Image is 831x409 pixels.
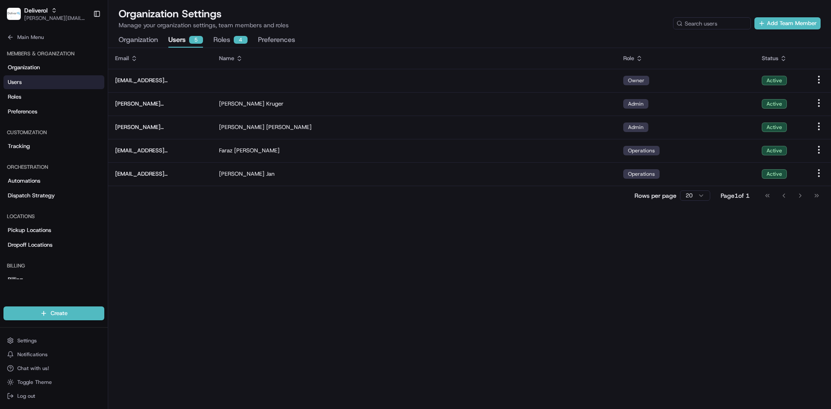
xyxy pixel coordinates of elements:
[3,306,104,320] button: Create
[8,177,40,185] span: Automations
[3,273,104,287] a: Billing
[219,147,232,155] span: Faraz
[762,169,787,179] div: Active
[24,6,48,15] button: Deliverol
[3,189,104,203] a: Dispatch Strategy
[8,64,40,71] span: Organization
[219,100,264,108] span: [PERSON_NAME]
[3,31,104,43] button: Main Menu
[17,337,37,344] span: Settings
[266,100,283,108] span: Kruger
[168,33,203,48] button: Users
[24,15,86,22] button: [PERSON_NAME][EMAIL_ADDRESS][PERSON_NAME][DOMAIN_NAME]
[119,7,289,21] h1: Organization Settings
[213,33,248,48] button: Roles
[8,78,22,86] span: Users
[623,76,649,85] div: Owner
[17,34,44,41] span: Main Menu
[3,335,104,347] button: Settings
[623,146,660,155] div: Operations
[219,55,609,62] div: Name
[762,55,800,62] div: Status
[3,61,104,74] a: Organization
[3,259,104,273] div: Billing
[8,241,52,249] span: Dropoff Locations
[234,147,280,155] span: [PERSON_NAME]
[762,99,787,109] div: Active
[119,33,158,48] button: Organization
[115,123,205,131] span: [PERSON_NAME][EMAIL_ADDRESS][PERSON_NAME][DOMAIN_NAME]
[3,126,104,139] div: Customization
[3,139,104,153] a: Tracking
[762,146,787,155] div: Active
[234,36,248,44] div: 4
[3,174,104,188] a: Automations
[3,3,90,24] button: DeliverolDeliverol[PERSON_NAME][EMAIL_ADDRESS][PERSON_NAME][DOMAIN_NAME]
[673,17,751,29] input: Search users
[266,123,312,131] span: [PERSON_NAME]
[635,191,676,200] p: Rows per page
[623,99,648,109] div: Admin
[17,365,49,372] span: Chat with us!
[8,142,30,150] span: Tracking
[266,170,274,178] span: Jan
[258,33,295,48] button: Preferences
[3,376,104,388] button: Toggle Theme
[623,122,648,132] div: Admin
[623,55,748,62] div: Role
[3,75,104,89] a: Users
[17,351,48,358] span: Notifications
[7,8,21,20] img: Deliverol
[8,93,21,101] span: Roles
[17,379,52,386] span: Toggle Theme
[3,209,104,223] div: Locations
[3,105,104,119] a: Preferences
[115,147,205,155] span: [EMAIL_ADDRESS][DOMAIN_NAME]
[623,169,660,179] div: Operations
[189,36,203,44] div: 5
[8,226,51,234] span: Pickup Locations
[115,77,205,84] span: [EMAIL_ADDRESS][DOMAIN_NAME]
[115,100,205,108] span: [PERSON_NAME][EMAIL_ADDRESS][PERSON_NAME][DOMAIN_NAME]
[119,21,289,29] p: Manage your organization settings, team members and roles
[3,348,104,361] button: Notifications
[8,192,55,200] span: Dispatch Strategy
[3,223,104,237] a: Pickup Locations
[219,123,264,131] span: [PERSON_NAME]
[51,309,68,317] span: Create
[762,122,787,132] div: Active
[115,170,205,178] span: [EMAIL_ADDRESS][DOMAIN_NAME]
[115,55,205,62] div: Email
[762,76,787,85] div: Active
[17,393,35,399] span: Log out
[3,47,104,61] div: Members & Organization
[219,170,264,178] span: [PERSON_NAME]
[754,17,821,29] button: Add Team Member
[3,238,104,252] a: Dropoff Locations
[8,108,37,116] span: Preferences
[3,90,104,104] a: Roles
[3,390,104,402] button: Log out
[3,160,104,174] div: Orchestration
[8,276,23,283] span: Billing
[721,191,750,200] div: Page 1 of 1
[3,362,104,374] button: Chat with us!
